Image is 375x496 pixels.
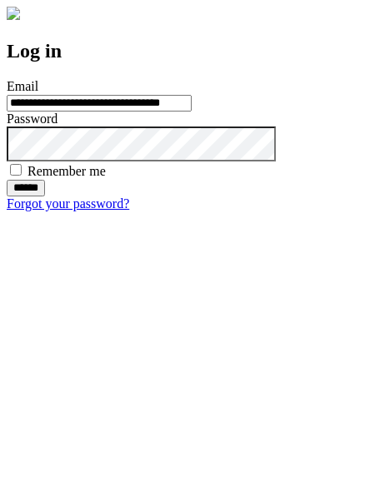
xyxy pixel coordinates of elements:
[27,164,106,178] label: Remember me
[7,196,129,211] a: Forgot your password?
[7,40,368,62] h2: Log in
[7,7,20,20] img: logo-4e3dc11c47720685a147b03b5a06dd966a58ff35d612b21f08c02c0306f2b779.png
[7,112,57,126] label: Password
[7,79,38,93] label: Email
